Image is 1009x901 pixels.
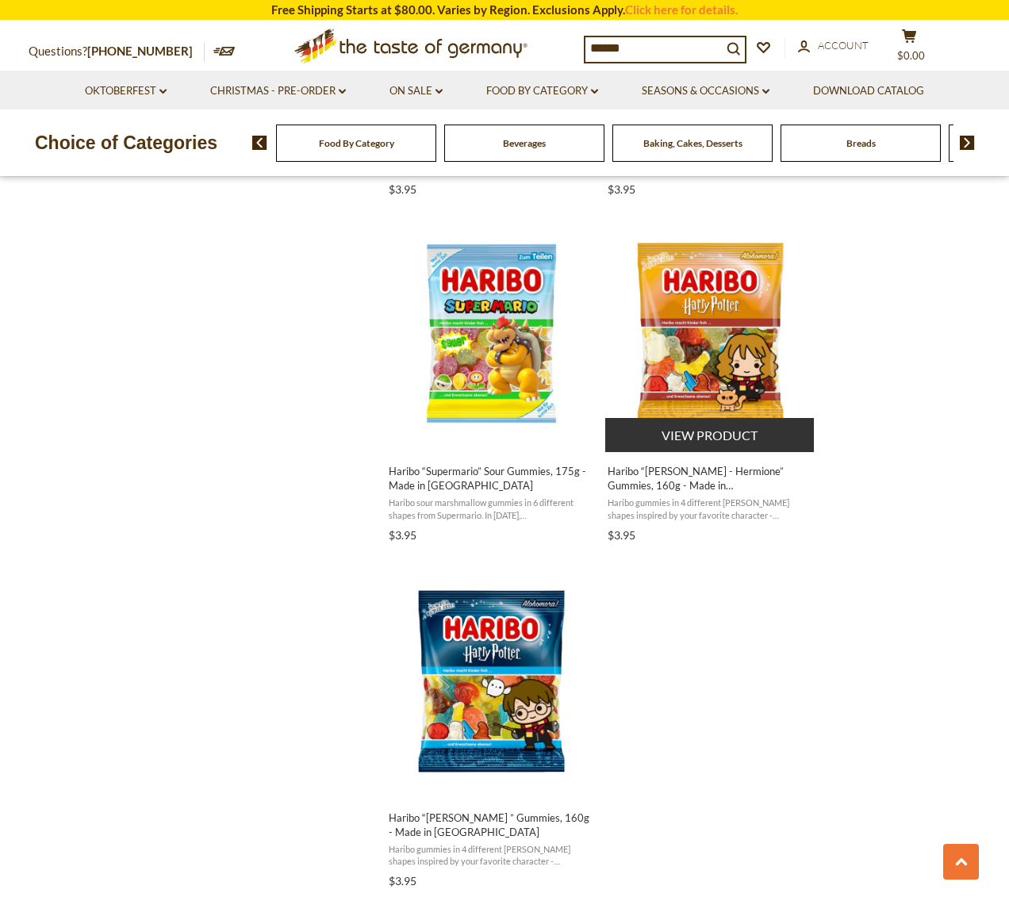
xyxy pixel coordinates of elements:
a: Beverages [503,137,546,149]
a: Food By Category [319,137,394,149]
a: Seasons & Occasions [642,82,769,100]
a: Christmas - PRE-ORDER [210,82,346,100]
a: On Sale [389,82,443,100]
span: $0.00 [897,49,925,62]
a: Baking, Cakes, Desserts [643,137,742,149]
a: Click here for details. [625,2,738,17]
img: next arrow [960,136,975,150]
img: Haribo Harry Potter - Hermione [605,228,815,439]
button: View product [605,418,814,452]
span: Haribo “[PERSON_NAME] ” Gummies, 160g - Made in [GEOGRAPHIC_DATA] [389,811,594,839]
p: Questions? [29,41,205,62]
img: previous arrow [252,136,267,150]
span: $3.95 [389,874,416,888]
img: Haribo Harry Potter [386,574,597,784]
a: [PHONE_NUMBER] [87,44,193,58]
a: Food By Category [486,82,598,100]
a: Haribo “Harry Potter ” Gummies, 160g - Made in Germany [386,561,597,894]
a: Account [798,37,869,55]
a: Breads [846,137,876,149]
span: Haribo sour marshmallow gummies in 6 different shapes from Supermario. In [DATE], [DEMOGRAPHIC_DA... [389,497,594,521]
span: $3.95 [389,528,416,542]
span: $3.95 [389,182,416,196]
span: Haribo gummies in 4 different [PERSON_NAME] shapes inspired by your favorite character - [PERSON_... [608,497,813,521]
a: Download Catalog [813,82,924,100]
img: Haribo Supermarion Sour [386,228,597,439]
span: $3.95 [608,528,635,542]
span: Haribo “Supermario” Sour Gummies, 175g - Made in [GEOGRAPHIC_DATA] [389,464,594,493]
button: $0.00 [885,29,933,68]
a: Oktoberfest [85,82,167,100]
a: Haribo “Supermario” Sour Gummies, 175g - Made in Germany [386,214,597,547]
span: Haribo gummies in 4 different [PERSON_NAME] shapes inspired by your favorite character - [PERSON_... [389,843,594,868]
a: Haribo “Harry Potter - Hermione” Gummies, 160g - Made in Germany [605,214,815,547]
span: Haribo “[PERSON_NAME] - Hermione” Gummies, 160g - Made in [GEOGRAPHIC_DATA] [608,464,813,493]
span: Account [818,39,869,52]
span: $3.95 [608,182,635,196]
